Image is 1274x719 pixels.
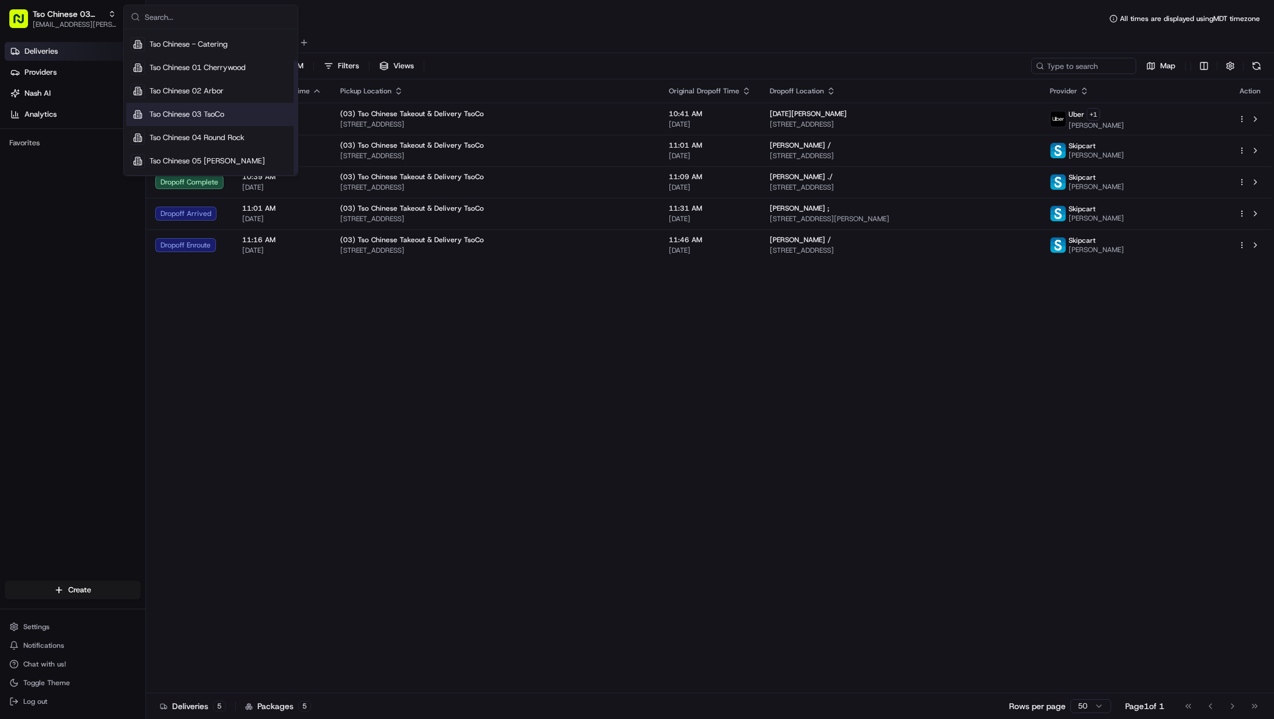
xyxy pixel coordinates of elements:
[5,619,141,635] button: Settings
[23,659,66,669] span: Chat with us!
[23,678,70,687] span: Toggle Theme
[669,172,751,182] span: 11:09 AM
[116,198,141,207] span: Pylon
[40,111,191,123] div: Start new chat
[30,75,193,88] input: Clear
[242,204,322,213] span: 11:01 AM
[1141,58,1181,74] button: Map
[5,675,141,691] button: Toggle Theme
[1069,214,1124,223] span: [PERSON_NAME]
[1125,700,1164,712] div: Page 1 of 1
[242,214,322,224] span: [DATE]
[94,165,192,186] a: 💻API Documentation
[340,214,650,224] span: [STREET_ADDRESS]
[5,656,141,672] button: Chat with us!
[340,183,650,192] span: [STREET_ADDRESS]
[12,111,33,132] img: 1736555255976-a54dd68f-1ca7-489b-9aae-adbdc363a1c4
[1069,173,1095,182] span: Skipcart
[770,214,1031,224] span: [STREET_ADDRESS][PERSON_NAME]
[5,134,141,152] div: Favorites
[25,67,57,78] span: Providers
[1069,236,1095,245] span: Skipcart
[1069,245,1124,254] span: [PERSON_NAME]
[340,86,392,96] span: Pickup Location
[23,697,47,706] span: Log out
[669,214,751,224] span: [DATE]
[1087,108,1100,121] button: +1
[5,63,145,82] a: Providers
[669,120,751,129] span: [DATE]
[12,12,35,35] img: Nash
[149,156,265,166] span: Tso Chinese 05 [PERSON_NAME]
[213,701,226,711] div: 5
[770,204,829,213] span: [PERSON_NAME] ;
[12,47,212,65] p: Welcome 👋
[1050,143,1066,158] img: profile_skipcart_partner.png
[1031,58,1136,74] input: Type to search
[770,120,1031,129] span: [STREET_ADDRESS]
[1120,14,1260,23] span: All times are displayed using MDT timezone
[110,169,187,181] span: API Documentation
[669,204,751,213] span: 11:31 AM
[770,86,824,96] span: Dropoff Location
[7,165,94,186] a: 📗Knowledge Base
[245,700,311,712] div: Packages
[82,197,141,207] a: Powered byPylon
[770,172,833,182] span: [PERSON_NAME] ./
[340,172,484,182] span: (03) Tso Chinese Takeout & Delivery TsoCo
[1069,151,1124,160] span: [PERSON_NAME]
[669,151,751,160] span: [DATE]
[33,20,116,29] button: [EMAIL_ADDRESS][PERSON_NAME][DOMAIN_NAME]
[1238,86,1262,96] div: Action
[1050,238,1066,253] img: profile_skipcart_partner.png
[770,246,1031,255] span: [STREET_ADDRESS]
[33,8,103,20] button: Tso Chinese 03 TsoCo
[1069,121,1124,130] span: [PERSON_NAME]
[340,204,484,213] span: (03) Tso Chinese Takeout & Delivery TsoCo
[340,109,484,118] span: (03) Tso Chinese Takeout & Delivery TsoCo
[198,115,212,129] button: Start new chat
[1069,204,1095,214] span: Skipcart
[1248,58,1265,74] button: Refresh
[770,183,1031,192] span: [STREET_ADDRESS]
[242,172,322,182] span: 10:39 AM
[338,61,359,71] span: Filters
[5,581,141,599] button: Create
[1069,182,1124,191] span: [PERSON_NAME]
[5,693,141,710] button: Log out
[160,700,226,712] div: Deliveries
[5,5,121,33] button: Tso Chinese 03 TsoCo[EMAIL_ADDRESS][PERSON_NAME][DOMAIN_NAME]
[5,637,141,654] button: Notifications
[340,246,650,255] span: [STREET_ADDRESS]
[340,141,484,150] span: (03) Tso Chinese Takeout & Delivery TsoCo
[23,641,64,650] span: Notifications
[770,151,1031,160] span: [STREET_ADDRESS]
[145,5,291,29] input: Search...
[12,170,21,180] div: 📗
[99,170,108,180] div: 💻
[5,105,145,124] a: Analytics
[5,42,145,61] a: Deliveries
[319,58,364,74] button: Filters
[149,86,224,96] span: Tso Chinese 02 Arbor
[40,123,148,132] div: We're available if you need us!
[669,235,751,245] span: 11:46 AM
[1050,174,1066,190] img: profile_skipcart_partner.png
[25,46,58,57] span: Deliveries
[149,62,246,73] span: Tso Chinese 01 Cherrywood
[149,39,228,50] span: Tso Chinese - Catering
[1069,141,1095,151] span: Skipcart
[669,183,751,192] span: [DATE]
[770,141,831,150] span: [PERSON_NAME] /
[669,246,751,255] span: [DATE]
[1050,86,1077,96] span: Provider
[374,58,419,74] button: Views
[68,585,91,595] span: Create
[393,61,414,71] span: Views
[23,169,89,181] span: Knowledge Base
[770,235,831,245] span: [PERSON_NAME] /
[149,132,245,143] span: Tso Chinese 04 Round Rock
[242,246,322,255] span: [DATE]
[298,701,311,711] div: 5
